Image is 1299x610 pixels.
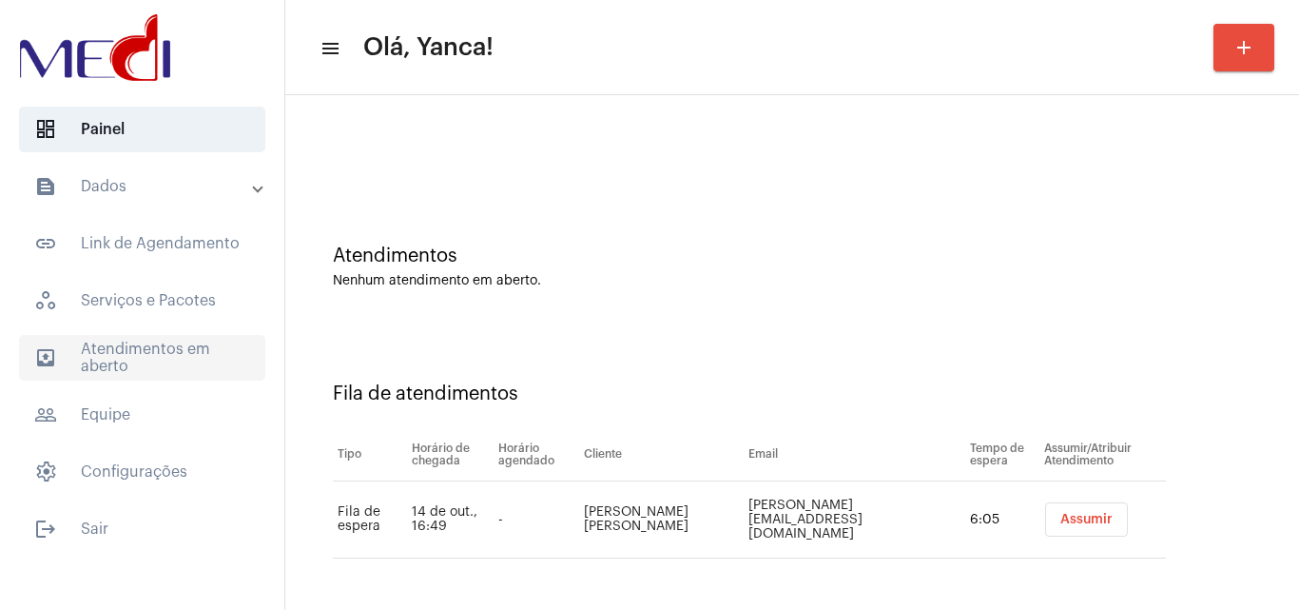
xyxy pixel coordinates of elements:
span: Serviços e Pacotes [19,278,265,324]
mat-panel-title: Dados [34,175,254,198]
button: Assumir [1045,502,1128,537]
span: sidenav icon [34,461,57,483]
mat-expansion-panel-header: sidenav iconDados [11,164,284,209]
span: Link de Agendamento [19,221,265,266]
div: Fila de atendimentos [333,384,1251,404]
span: sidenav icon [34,289,57,312]
th: Horário agendado [494,428,579,482]
mat-icon: sidenav icon [320,37,339,60]
mat-icon: sidenav icon [34,346,57,369]
th: Tempo de espera [965,428,1039,482]
mat-icon: add [1232,36,1255,59]
span: Configurações [19,449,265,495]
span: sidenav icon [34,118,57,141]
td: 14 de out., 16:49 [407,482,494,559]
span: Equipe [19,392,265,438]
img: d3a1b5fa-500b-b90f-5a1c-719c20e9830b.png [15,10,175,86]
th: Email [744,428,965,482]
td: [PERSON_NAME] [PERSON_NAME] [579,482,744,559]
span: Assumir [1060,513,1113,526]
div: Atendimentos [333,246,1251,266]
span: Atendimentos em aberto [19,335,265,381]
th: Tipo [333,428,407,482]
td: - [494,482,579,559]
td: [PERSON_NAME][EMAIL_ADDRESS][DOMAIN_NAME] [744,482,965,559]
mat-icon: sidenav icon [34,518,57,541]
th: Horário de chegada [407,428,494,482]
th: Cliente [579,428,744,482]
td: Fila de espera [333,482,407,559]
mat-icon: sidenav icon [34,175,57,198]
span: Olá, Yanca! [363,32,494,63]
div: Nenhum atendimento em aberto. [333,274,1251,288]
th: Assumir/Atribuir Atendimento [1039,428,1166,482]
mat-icon: sidenav icon [34,232,57,255]
span: Painel [19,107,265,152]
td: 6:05 [965,482,1039,559]
span: Sair [19,506,265,552]
mat-chip-list: selection [1044,502,1166,537]
mat-icon: sidenav icon [34,403,57,426]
